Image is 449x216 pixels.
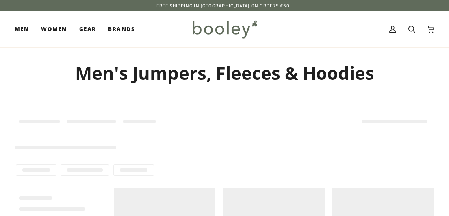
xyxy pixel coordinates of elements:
p: Free Shipping in [GEOGRAPHIC_DATA] on Orders €50+ [156,2,293,9]
img: Booley [189,17,260,41]
a: Men [15,11,35,47]
a: Brands [102,11,141,47]
a: Women [35,11,73,47]
span: Brands [108,25,135,33]
a: Gear [73,11,102,47]
span: Gear [79,25,96,33]
span: Men [15,25,29,33]
span: Women [41,25,67,33]
h1: Men's Jumpers, Fleeces & Hoodies [15,62,434,84]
